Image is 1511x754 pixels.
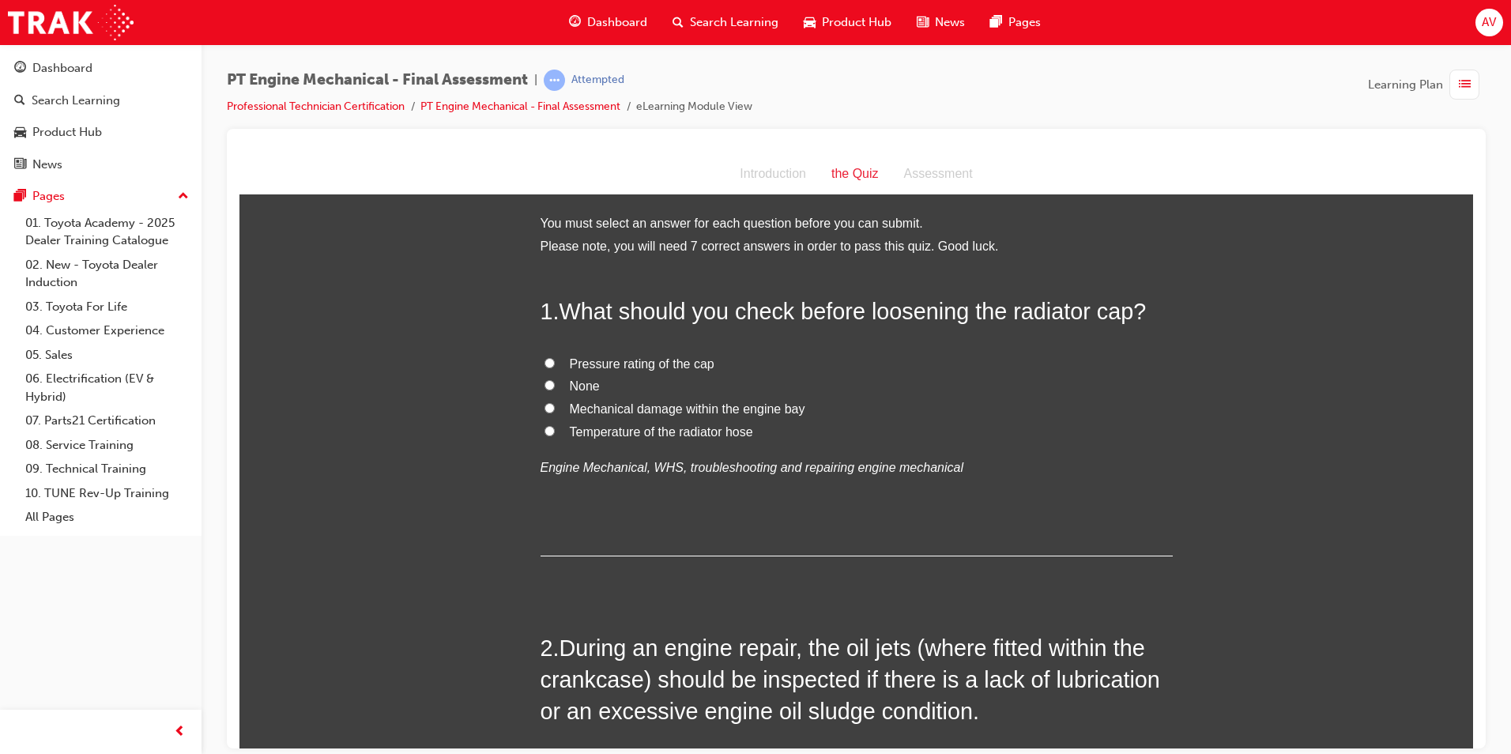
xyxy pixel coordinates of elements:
a: 07. Parts21 Certification [19,409,195,433]
a: Search Learning [6,86,195,115]
img: Trak [8,5,134,40]
span: PT Engine Mechanical - Final Assessment [227,71,528,89]
span: search-icon [14,94,25,108]
div: Search Learning [32,92,120,110]
div: Product Hub [32,123,102,141]
span: car-icon [14,126,26,140]
a: 03. Toyota For Life [19,295,195,319]
a: 09. Technical Training [19,457,195,481]
span: Pressure rating of the cap [330,203,475,217]
div: Assessment [652,9,746,32]
span: pages-icon [14,190,26,204]
span: Dashboard [587,13,647,32]
button: Pages [6,182,195,211]
span: Temperature of the radiator hose [330,271,514,285]
a: 10. TUNE Rev-Up Training [19,481,195,506]
a: 02. New - Toyota Dealer Induction [19,253,195,295]
a: PT Engine Mechanical - Final Assessment [420,100,620,113]
span: Learning Plan [1368,76,1443,94]
span: prev-icon [174,722,186,742]
a: guage-iconDashboard [556,6,660,39]
span: guage-icon [14,62,26,76]
span: car-icon [804,13,816,32]
a: Dashboard [6,54,195,83]
span: Search Learning [690,13,778,32]
input: Temperature of the radiator hose [305,272,315,282]
h2: 1 . [301,141,933,173]
span: Product Hub [822,13,891,32]
span: pages-icon [990,13,1002,32]
span: During an engine repair, the oil jets (where fitted within the crankcase) should be inspected if ... [301,481,921,571]
span: list-icon [1459,75,1471,95]
span: News [935,13,965,32]
a: 08. Service Training [19,433,195,458]
input: None [305,226,315,236]
div: the Quiz [579,9,652,32]
a: Professional Technician Certification [227,100,405,113]
em: Engine Mechanical, WHS, troubleshooting and repairing engine mechanical [301,307,724,320]
span: What should you check before loosening the radiator cap? [320,145,907,170]
div: Introduction [488,9,579,32]
span: AV [1482,13,1496,32]
button: DashboardSearch LearningProduct HubNews [6,51,195,182]
input: Pressure rating of the cap [305,204,315,214]
a: pages-iconPages [978,6,1053,39]
a: car-iconProduct Hub [791,6,904,39]
div: Pages [32,187,65,205]
div: Attempted [571,73,624,88]
li: eLearning Module View [636,98,752,116]
a: 06. Electrification (EV & Hybrid) [19,367,195,409]
span: up-icon [178,187,189,207]
span: news-icon [917,13,929,32]
button: Learning Plan [1368,70,1486,100]
button: AV [1475,9,1503,36]
span: Pages [1008,13,1041,32]
h2: 2 . [301,478,933,574]
input: Mechanical damage within the engine bay [305,249,315,259]
span: learningRecordVerb_ATTEMPT-icon [544,70,565,91]
div: Dashboard [32,59,92,77]
a: 04. Customer Experience [19,319,195,343]
span: search-icon [673,13,684,32]
a: News [6,150,195,179]
span: None [330,225,360,239]
div: News [32,156,62,174]
a: search-iconSearch Learning [660,6,791,39]
li: Please note, you will need 7 correct answers in order to pass this quiz. Good luck. [301,81,933,104]
span: news-icon [14,158,26,172]
span: | [534,71,537,89]
a: Product Hub [6,118,195,147]
a: All Pages [19,505,195,530]
a: 05. Sales [19,343,195,368]
span: guage-icon [569,13,581,32]
li: You must select an answer for each question before you can submit. [301,58,933,81]
span: Mechanical damage within the engine bay [330,248,566,262]
a: news-iconNews [904,6,978,39]
a: 01. Toyota Academy - 2025 Dealer Training Catalogue [19,211,195,253]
